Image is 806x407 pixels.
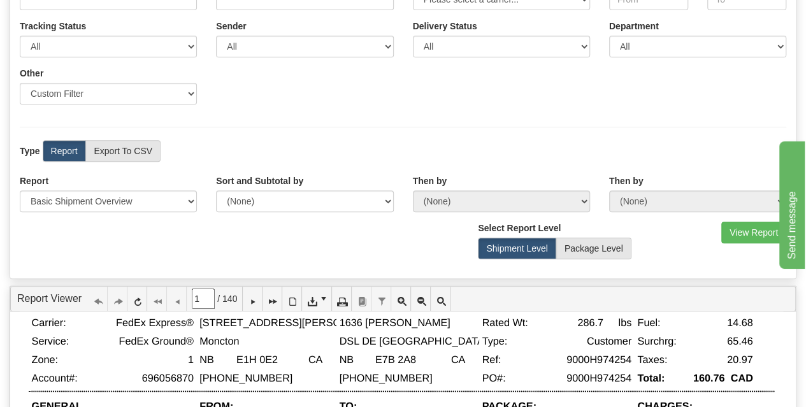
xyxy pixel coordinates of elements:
[482,372,505,383] div: PO#:
[32,353,59,365] div: Zone:
[413,20,477,32] label: Please ensure data set in report has been RECENTLY tracked from your Shipment History
[340,372,433,383] div: [PHONE_NUMBER]
[20,67,43,80] label: Other
[199,335,239,346] div: Moncton
[482,335,507,346] div: Type:
[340,317,450,329] div: 1636 [PERSON_NAME]
[727,353,753,365] div: 20.97
[119,335,194,346] div: FedEx Ground®
[282,287,302,311] a: Toggle Print Preview
[566,353,631,365] div: 9000H974254
[127,287,147,311] a: Refresh
[637,335,676,346] div: Surchrg:
[17,293,82,304] a: Report Viewer
[340,353,354,365] div: NB
[340,335,487,346] div: DSL DE [GEOGRAPHIC_DATA]
[391,287,411,311] a: Zoom In
[263,287,282,311] a: Last Page
[587,335,631,346] div: Customer
[116,317,194,329] div: FedEx Express®
[216,20,246,32] label: Sender
[637,317,660,329] div: Fuel:
[217,292,220,305] span: /
[413,175,447,187] label: Then by
[43,140,86,162] label: Report
[727,335,753,346] div: 65.46
[566,372,631,383] div: 9000H974254
[478,238,556,259] label: Shipment Level
[243,287,263,311] a: Next Page
[693,372,725,383] div: 160.76
[10,8,118,23] div: Send message
[730,372,752,383] div: CAD
[216,175,303,187] label: Sort and Subtotal by
[188,353,194,365] div: 1
[85,140,161,162] label: Export To CSV
[302,287,332,311] a: Export
[20,20,86,32] label: Tracking Status
[478,222,561,234] label: Select Report Level
[32,335,69,346] div: Service:
[32,372,78,383] div: Account#:
[451,353,466,365] div: CA
[375,353,416,365] div: E7B 2A8
[20,175,48,187] label: Report
[637,372,665,383] div: Total:
[199,372,292,383] div: [PHONE_NUMBER]
[413,36,590,57] select: Please ensure data set in report has been RECENTLY tracked from your Shipment History
[332,287,352,311] a: Print
[482,353,501,365] div: Ref:
[609,20,659,32] label: Department
[308,353,323,365] div: CA
[609,175,644,187] label: Then by
[482,317,528,329] div: Rated Wt:
[618,317,631,329] div: lbs
[431,287,450,311] a: Toggle FullPage/PageWidth
[222,292,237,305] span: 140
[637,353,667,365] div: Taxes:
[577,317,603,329] div: 286.7
[727,317,753,329] div: 14.68
[199,353,214,365] div: NB
[20,145,40,157] label: Type
[556,238,631,259] label: Package Level
[199,317,387,329] div: [STREET_ADDRESS][PERSON_NAME]
[32,317,66,329] div: Carrier:
[236,353,278,365] div: E1H 0E2
[411,287,431,311] a: Zoom Out
[777,138,805,268] iframe: chat widget
[721,222,786,243] button: View Report
[142,372,194,383] div: 696056870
